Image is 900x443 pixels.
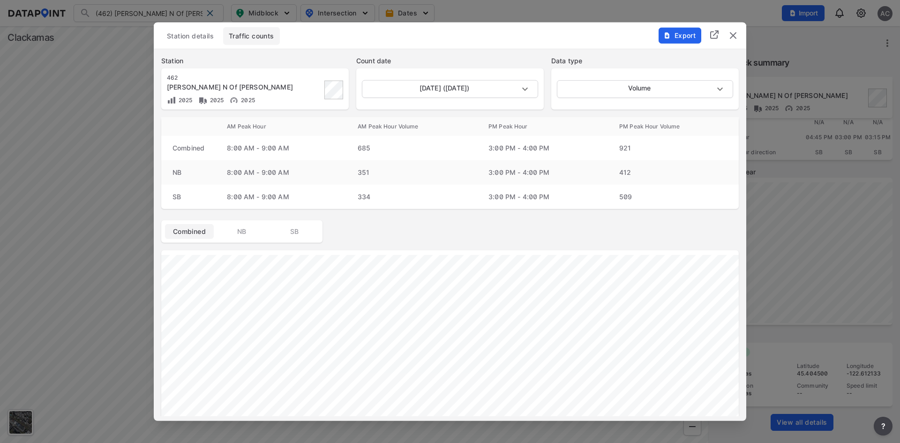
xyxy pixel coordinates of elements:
[198,96,208,105] img: Vehicle class
[229,31,274,40] span: Traffic counts
[165,224,319,239] div: basic tabs example
[477,135,608,160] td: 3:00 PM - 4:00 PM
[216,117,346,135] th: AM Peak Hour
[551,56,739,65] label: Data type
[879,420,887,432] span: ?
[161,135,216,160] td: Combined
[161,56,349,65] label: Station
[167,96,176,105] img: Volume count
[356,56,544,65] label: Count date
[161,184,216,209] td: SB
[663,31,671,39] img: File%20-%20Download.70cf71cd.svg
[167,74,322,81] div: 462
[176,97,193,104] span: 2025
[608,117,739,135] th: PM Peak Hour Volume
[608,184,739,209] td: 509
[239,97,255,104] span: 2025
[161,160,216,184] td: NB
[346,135,477,160] td: 685
[608,160,739,184] td: 412
[477,117,608,135] th: PM Peak Hour
[557,80,733,98] div: Volume
[608,135,739,160] td: 921
[276,226,313,236] span: SB
[874,417,892,435] button: more
[167,31,214,40] span: Station details
[208,97,224,104] span: 2025
[477,160,608,184] td: 3:00 PM - 4:00 PM
[167,82,322,91] div: Oatfield Rd N Of Roethe
[727,30,739,41] img: close.efbf2170.svg
[346,184,477,209] td: 334
[346,117,477,135] th: AM Peak Hour Volume
[216,184,346,209] td: 8:00 AM - 9:00 AM
[362,80,538,98] div: [DATE] ([DATE])
[216,160,346,184] td: 8:00 AM - 9:00 AM
[229,96,239,105] img: Vehicle speed
[346,160,477,184] td: 351
[216,135,346,160] td: 8:00 AM - 9:00 AM
[223,226,261,236] span: NB
[659,27,701,43] button: Export
[709,29,720,40] img: full_screen.b7bf9a36.svg
[664,30,695,40] span: Export
[171,226,208,236] span: Combined
[477,184,608,209] td: 3:00 PM - 4:00 PM
[727,30,739,41] button: delete
[161,27,739,45] div: basic tabs example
